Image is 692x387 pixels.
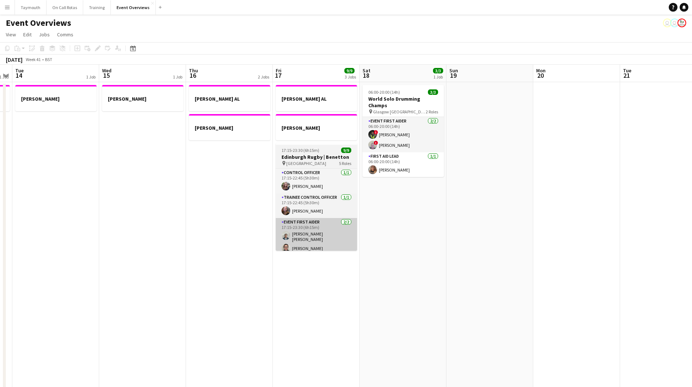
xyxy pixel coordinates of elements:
span: Week 41 [24,57,42,62]
div: [DATE] [6,56,23,63]
span: View [6,31,16,38]
span: Comms [57,31,73,38]
a: View [3,30,19,39]
button: On Call Rotas [46,0,83,15]
a: Jobs [36,30,53,39]
span: Edit [23,31,32,38]
app-user-avatar: Operations Team [670,19,679,27]
button: Event Overviews [111,0,156,15]
button: Training [83,0,111,15]
app-user-avatar: Operations Team [663,19,672,27]
span: Jobs [39,31,50,38]
h1: Event Overviews [6,17,71,28]
div: BST [45,57,52,62]
a: Comms [54,30,76,39]
a: Edit [20,30,35,39]
button: Taymouth [15,0,46,15]
app-user-avatar: Operations Manager [677,19,686,27]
